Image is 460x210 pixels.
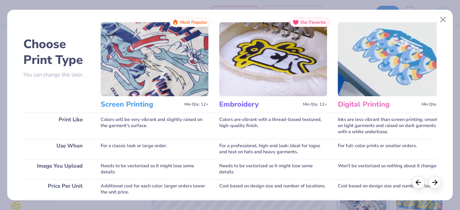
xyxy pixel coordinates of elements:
h3: Screen Printing [101,100,181,109]
div: For a professional, high-end look; ideal for logos and text on hats and heavy garments. [219,139,327,159]
img: Digital Printing [338,22,446,96]
span: Most Popular [180,20,207,25]
span: Min Qty: 12+ [422,102,446,107]
p: You can change this later. [23,72,90,78]
div: Use When [23,139,90,159]
div: Cost based on design size and number of locations. [338,179,446,199]
img: Screen Printing [101,22,208,96]
div: Colors will be very vibrant and slightly raised on the garment's surface. [101,113,208,139]
div: For a classic look or large order. [101,139,208,159]
h3: Digital Printing [338,100,419,109]
div: Additional cost for each color; larger orders lower the unit price. [101,179,208,199]
div: Needs to be vectorized so it might lose some details [101,159,208,179]
img: Embroidery [219,22,327,96]
span: Min Qty: 12+ [184,102,208,107]
button: Close [436,13,450,27]
div: Inks are less vibrant than screen printing; smooth on light garments and raised on dark garments ... [338,113,446,139]
div: Image You Upload [23,159,90,179]
div: Price Per Unit [23,179,90,199]
h3: Embroidery [219,100,300,109]
div: Colors are vibrant with a thread-based textured, high-quality finish. [219,113,327,139]
div: Cost based on design size and number of locations. [219,179,327,199]
h2: Choose Print Type [23,36,90,68]
div: For full-color prints or smaller orders. [338,139,446,159]
div: Print Like [23,113,90,139]
span: Min Qty: 12+ [303,102,327,107]
div: Needs to be vectorized so it might lose some details [219,159,327,179]
span: Our Favorite [300,20,326,25]
div: Won't be vectorized so nothing about it changes [338,159,446,179]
